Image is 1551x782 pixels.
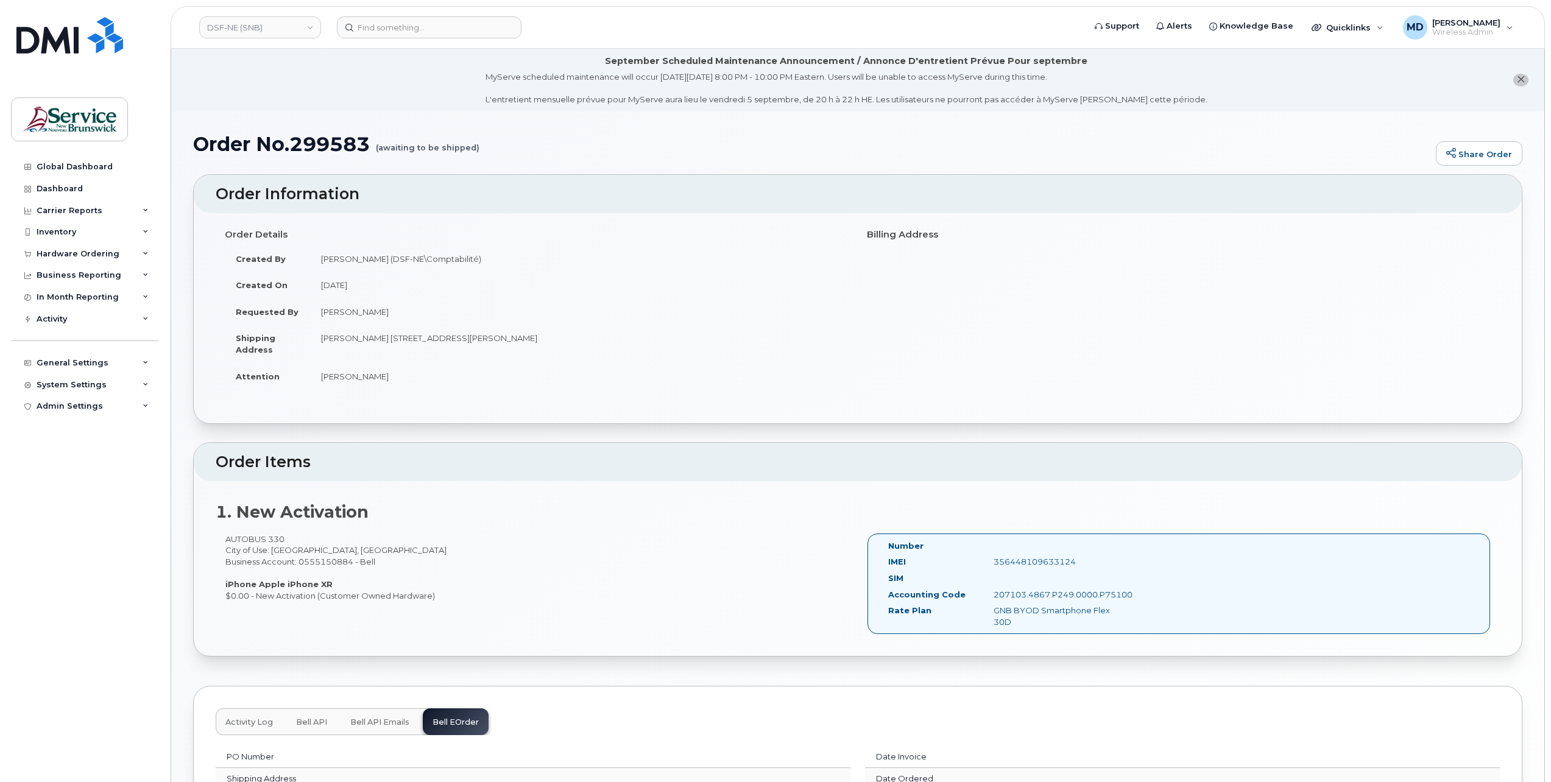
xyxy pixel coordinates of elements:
[1436,141,1522,166] a: Share Order
[888,540,924,552] label: Number
[865,746,1267,768] td: Date Invoice
[236,280,288,290] strong: Created On
[310,363,849,390] td: [PERSON_NAME]
[1513,74,1528,86] button: close notification
[888,589,966,601] label: Accounting Code
[236,254,286,264] strong: Created By
[216,502,369,522] strong: 1. New Activation
[225,717,273,727] span: Activity Log
[310,272,849,298] td: [DATE]
[376,133,479,152] small: (awaiting to be shipped)
[296,717,327,727] span: Bell API
[350,717,409,727] span: Bell API Emails
[984,556,1132,568] div: 356448109633124
[486,71,1207,105] div: MyServe scheduled maintenance will occur [DATE][DATE] 8:00 PM - 10:00 PM Eastern. Users will be u...
[193,133,1430,155] h1: Order No.299583
[216,454,1500,471] h2: Order Items
[888,556,906,568] label: IMEI
[216,186,1500,203] h2: Order Information
[225,579,333,589] strong: iPhone Apple iPhone XR
[984,589,1132,601] div: 207103.4867.P249.0000.P75100
[888,605,931,616] label: Rate Plan
[216,746,735,768] td: PO Number
[984,605,1132,627] div: GNB BYOD Smartphone Flex 30D
[310,325,849,362] td: [PERSON_NAME] [STREET_ADDRESS][PERSON_NAME]
[216,534,858,601] div: AUTOBUS 330 City of Use: [GEOGRAPHIC_DATA], [GEOGRAPHIC_DATA] Business Account: 0555150884 - Bell...
[310,245,849,272] td: [PERSON_NAME] (DSF-NE\Comptabilité)
[236,333,275,354] strong: Shipping Address
[310,298,849,325] td: [PERSON_NAME]
[236,372,280,381] strong: Attention
[225,230,849,240] h4: Order Details
[236,307,299,317] strong: Requested By
[605,55,1087,68] div: September Scheduled Maintenance Announcement / Annonce D'entretient Prévue Pour septembre
[888,572,903,584] label: SIM
[867,230,1491,240] h4: Billing Address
